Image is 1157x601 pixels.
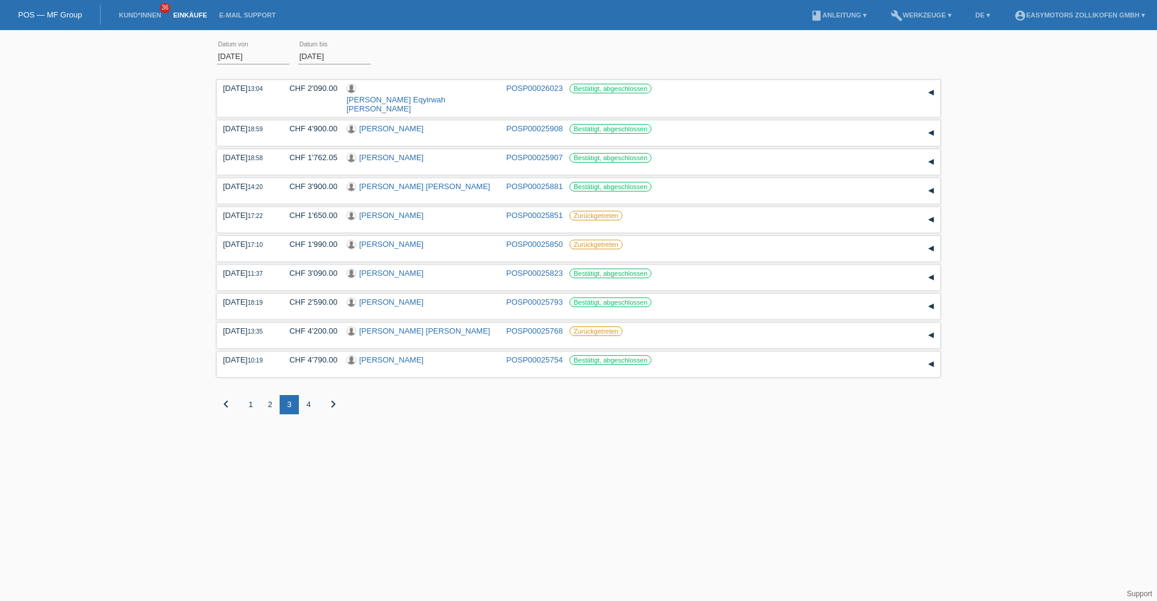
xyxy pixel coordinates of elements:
[569,124,651,134] label: Bestätigt, abgeschlossen
[506,84,563,93] a: POSP00026023
[506,326,563,335] a: POSP00025768
[359,269,424,278] a: [PERSON_NAME]
[506,355,563,364] a: POSP00025754
[280,355,337,364] div: CHF 4'790.00
[219,397,233,411] i: chevron_left
[922,153,940,171] div: auf-/zuklappen
[223,326,271,335] div: [DATE]
[506,153,563,162] a: POSP00025907
[280,182,337,191] div: CHF 3'900.00
[248,86,263,92] span: 13:04
[280,124,337,133] div: CHF 4'900.00
[223,124,271,133] div: [DATE]
[891,10,903,22] i: build
[569,240,622,249] label: Zurückgetreten
[359,211,424,220] a: [PERSON_NAME]
[326,397,340,411] i: chevron_right
[299,395,318,414] div: 4
[885,11,958,19] a: buildWerkzeuge ▾
[223,355,271,364] div: [DATE]
[922,211,940,229] div: auf-/zuklappen
[359,153,424,162] a: [PERSON_NAME]
[569,269,651,278] label: Bestätigt, abgeschlossen
[569,182,651,192] label: Bestätigt, abgeschlossen
[922,182,940,200] div: auf-/zuklappen
[922,326,940,344] div: auf-/zuklappen
[248,357,263,364] span: 10:19
[569,211,622,220] label: Zurückgetreten
[804,11,873,19] a: bookAnleitung ▾
[922,124,940,142] div: auf-/zuklappen
[167,11,213,19] a: Einkäufe
[1127,590,1152,598] a: Support
[922,355,940,373] div: auf-/zuklappen
[248,299,263,306] span: 18:19
[922,269,940,287] div: auf-/zuklappen
[280,297,337,307] div: CHF 2'590.00
[223,269,271,278] div: [DATE]
[213,11,282,19] a: E-Mail Support
[113,11,167,19] a: Kund*innen
[248,155,263,161] span: 18:58
[811,10,823,22] i: book
[359,326,490,335] a: [PERSON_NAME] [PERSON_NAME]
[569,355,651,365] label: Bestätigt, abgeschlossen
[260,395,280,414] div: 2
[506,269,563,278] a: POSP00025823
[248,126,263,132] span: 18:59
[506,182,563,191] a: POSP00025881
[346,95,445,113] a: [PERSON_NAME] Eqyirwah [PERSON_NAME]
[569,326,622,336] label: Zurückgetreten
[359,297,424,307] a: [PERSON_NAME]
[922,84,940,102] div: auf-/zuklappen
[223,84,271,93] div: [DATE]
[223,297,271,307] div: [DATE]
[248,328,263,335] span: 13:35
[569,84,651,93] label: Bestätigt, abgeschlossen
[223,211,271,220] div: [DATE]
[1014,10,1026,22] i: account_circle
[506,124,563,133] a: POSP00025908
[359,240,424,249] a: [PERSON_NAME]
[280,211,337,220] div: CHF 1'650.00
[248,270,263,277] span: 11:37
[248,241,263,248] span: 17:10
[280,84,337,93] div: CHF 2'090.00
[280,395,299,414] div: 3
[248,184,263,190] span: 14:20
[280,240,337,249] div: CHF 1'990.00
[506,297,563,307] a: POSP00025793
[922,240,940,258] div: auf-/zuklappen
[280,269,337,278] div: CHF 3'090.00
[970,11,996,19] a: DE ▾
[1008,11,1151,19] a: account_circleEasymotors Zollikofen GmbH ▾
[241,395,260,414] div: 1
[359,355,424,364] a: [PERSON_NAME]
[248,213,263,219] span: 17:22
[160,3,171,13] span: 36
[922,297,940,316] div: auf-/zuklappen
[359,124,424,133] a: [PERSON_NAME]
[223,240,271,249] div: [DATE]
[359,182,490,191] a: [PERSON_NAME] [PERSON_NAME]
[569,153,651,163] label: Bestätigt, abgeschlossen
[280,326,337,335] div: CHF 4'200.00
[506,240,563,249] a: POSP00025850
[223,153,271,162] div: [DATE]
[506,211,563,220] a: POSP00025851
[223,182,271,191] div: [DATE]
[18,10,82,19] a: POS — MF Group
[280,153,337,162] div: CHF 1'762.05
[569,297,651,307] label: Bestätigt, abgeschlossen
